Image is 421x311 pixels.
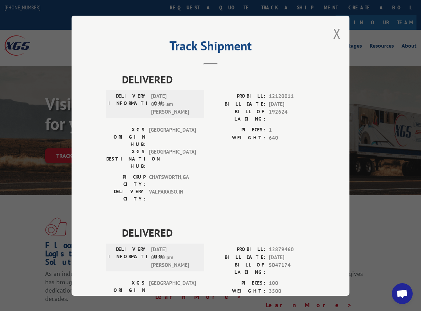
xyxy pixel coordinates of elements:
[210,287,265,295] label: WEIGHT:
[106,126,146,148] label: XGS ORIGIN HUB:
[210,261,265,276] label: BILL OF LADING:
[149,173,196,188] span: CHATSWORTH , GA
[149,279,196,301] span: [GEOGRAPHIC_DATA]
[333,24,341,43] button: Close modal
[269,126,315,134] span: 1
[210,134,265,142] label: WEIGHT:
[269,92,315,100] span: 12120011
[122,72,315,87] span: DELIVERED
[210,92,265,100] label: PROBILL:
[151,92,198,116] span: [DATE] 09:45 am [PERSON_NAME]
[108,92,148,116] label: DELIVERY INFORMATION:
[269,108,315,123] span: 192624
[269,287,315,295] span: 3500
[122,225,315,240] span: DELIVERED
[210,126,265,134] label: PIECES:
[269,100,315,108] span: [DATE]
[106,41,315,54] h2: Track Shipment
[210,246,265,254] label: PROBILL:
[151,246,198,269] span: [DATE] 01:10 pm [PERSON_NAME]
[106,279,146,301] label: XGS ORIGIN HUB:
[269,134,315,142] span: 640
[149,126,196,148] span: [GEOGRAPHIC_DATA]
[269,261,315,276] span: SO47174
[210,108,265,123] label: BILL OF LADING:
[149,188,196,203] span: VALPARAISO , IN
[269,253,315,261] span: [DATE]
[106,173,146,188] label: PICKUP CITY:
[269,279,315,287] span: 100
[210,279,265,287] label: PIECES:
[210,253,265,261] label: BILL DATE:
[210,100,265,108] label: BILL DATE:
[108,246,148,269] label: DELIVERY INFORMATION:
[269,246,315,254] span: 12879460
[106,188,146,203] label: DELIVERY CITY:
[392,283,413,304] div: Open chat
[106,148,146,170] label: XGS DESTINATION HUB:
[149,148,196,170] span: [GEOGRAPHIC_DATA]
